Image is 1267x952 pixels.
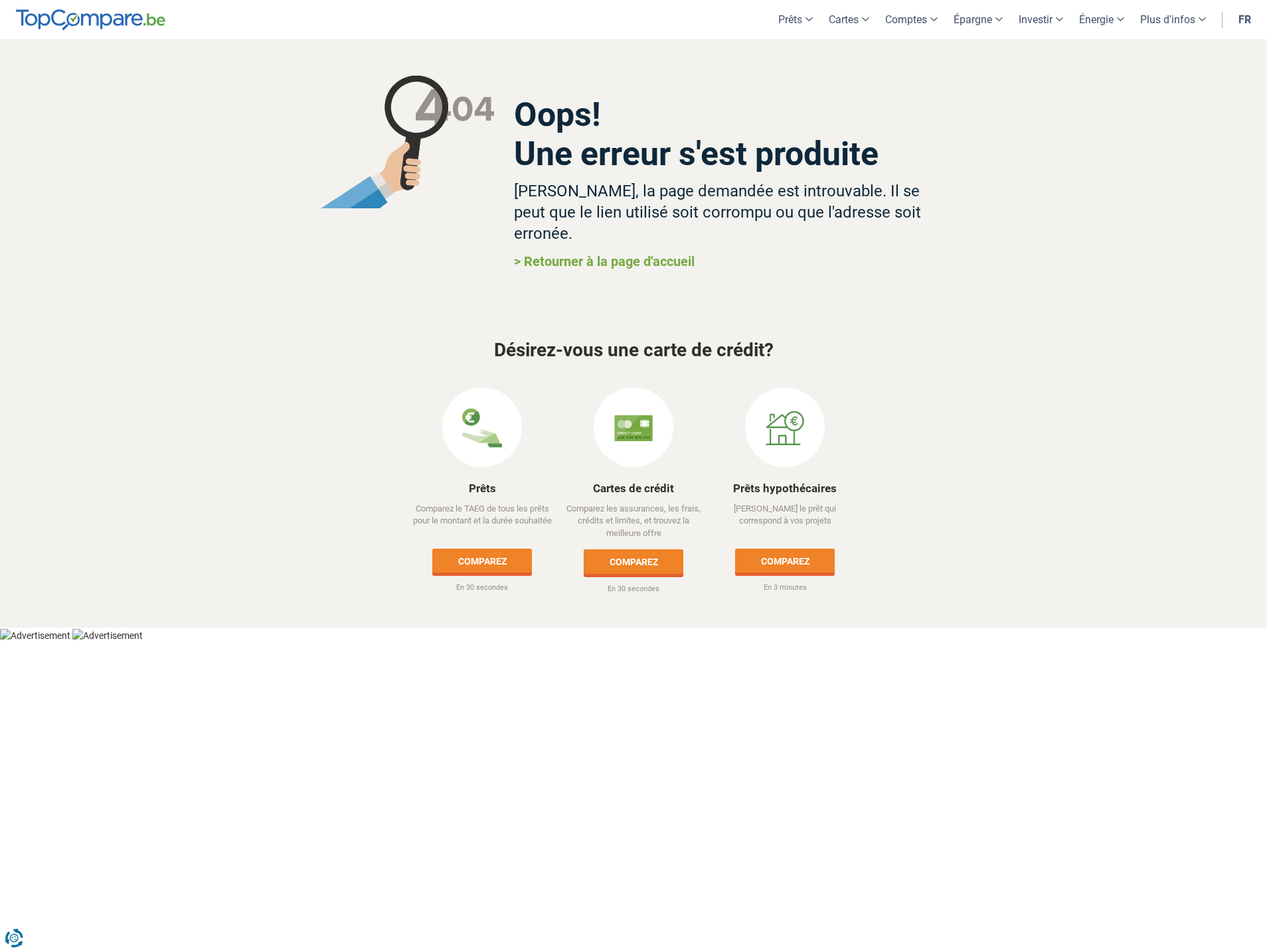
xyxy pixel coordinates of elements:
[462,408,502,448] img: Prêts
[559,584,709,594] p: En 30 secondes
[733,482,837,495] a: Prêts hypothécaires
[711,582,860,593] p: En 3 minutes
[514,96,948,174] h2: Oops! Une erreur s'est produite
[559,503,709,540] p: Comparez les assurances, les frais, crédits et limites, et trouvez la meilleure offre
[735,549,835,573] a: Comparez
[320,76,495,208] img: magnifying glass not found
[765,408,805,448] img: Prêts hypothécaires
[514,180,948,244] h3: [PERSON_NAME], la page demandée est introuvable. Il se peut que le lien utilisé soit corrompu ou ...
[408,582,557,593] p: En 30 secondes
[16,9,165,31] img: TopCompare
[614,408,653,448] img: Cartes de crédit
[584,549,683,573] a: Comparez
[408,503,557,539] p: Comparez le TAEG de tous les prêts pour le montant et la durée souhaitée
[711,503,860,539] p: [PERSON_NAME] le prêt qui correspond à vos projets
[514,253,695,269] a: > Retourner à la page d'accueil
[255,340,1012,361] h3: Désirez-vous une carte de crédit?
[72,629,143,642] img: Advertisement
[593,482,674,495] a: Cartes de crédit
[469,482,496,495] a: Prêts
[432,549,532,573] a: Comparez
